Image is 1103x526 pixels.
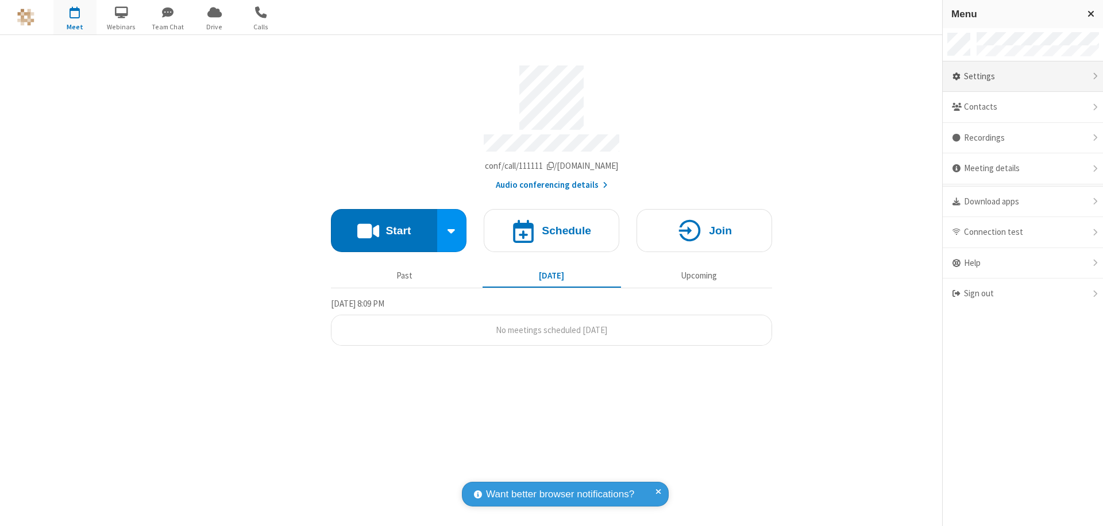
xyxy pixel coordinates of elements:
[483,265,621,287] button: [DATE]
[943,187,1103,218] div: Download apps
[17,9,34,26] img: QA Selenium DO NOT DELETE OR CHANGE
[542,225,591,236] h4: Schedule
[943,92,1103,123] div: Contacts
[335,265,474,287] button: Past
[193,22,236,32] span: Drive
[146,22,190,32] span: Team Chat
[943,61,1103,92] div: Settings
[496,179,608,192] button: Audio conferencing details
[437,209,467,252] div: Start conference options
[331,209,437,252] button: Start
[485,160,619,173] button: Copy my meeting room linkCopy my meeting room link
[630,265,768,287] button: Upcoming
[240,22,283,32] span: Calls
[331,298,384,309] span: [DATE] 8:09 PM
[331,297,772,346] section: Today's Meetings
[484,209,619,252] button: Schedule
[496,324,607,335] span: No meetings scheduled [DATE]
[709,225,732,236] h4: Join
[100,22,143,32] span: Webinars
[943,248,1103,279] div: Help
[943,123,1103,154] div: Recordings
[943,217,1103,248] div: Connection test
[385,225,411,236] h4: Start
[486,487,634,502] span: Want better browser notifications?
[637,209,772,252] button: Join
[331,57,772,192] section: Account details
[943,279,1103,309] div: Sign out
[951,9,1077,20] h3: Menu
[485,160,619,171] span: Copy my meeting room link
[943,153,1103,184] div: Meeting details
[53,22,97,32] span: Meet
